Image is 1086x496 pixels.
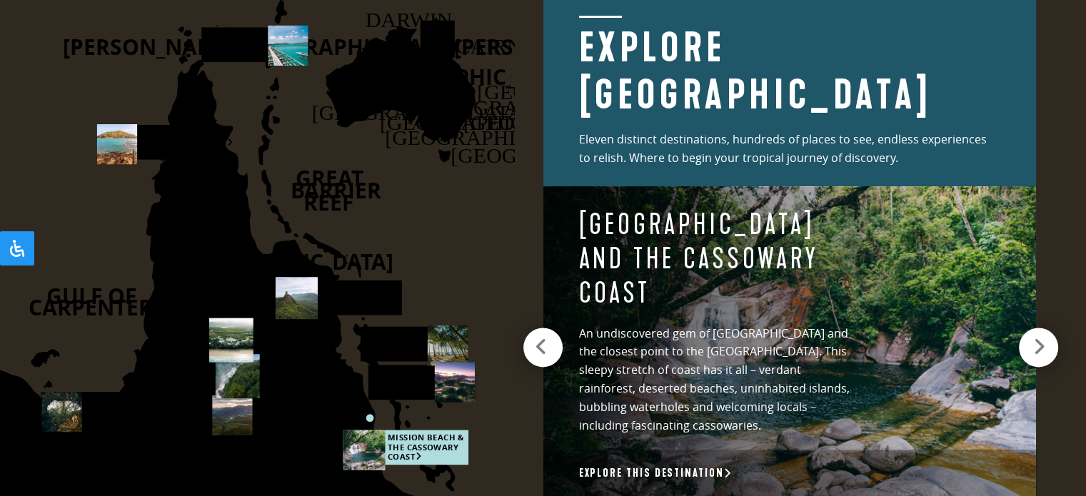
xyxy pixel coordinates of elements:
[579,466,732,481] a: Explore this destination
[303,188,353,217] text: REEF
[174,259,297,288] text: PENINSULA
[451,143,669,167] text: [GEOGRAPHIC_DATA]
[477,79,695,103] text: [GEOGRAPHIC_DATA]
[291,176,381,205] text: BARRIER
[175,247,393,276] text: [GEOGRAPHIC_DATA]
[422,96,640,119] text: [GEOGRAPHIC_DATA]
[311,101,530,124] text: [GEOGRAPHIC_DATA]
[63,32,628,61] text: [PERSON_NAME][GEOGRAPHIC_DATA][PERSON_NAME]
[385,125,603,148] text: [GEOGRAPHIC_DATA]
[46,280,136,310] text: GULF OF
[579,16,1000,119] h2: Explore [GEOGRAPHIC_DATA]
[579,325,853,435] p: An undiscovered gem of [GEOGRAPHIC_DATA] and the closest point to the [GEOGRAPHIC_DATA]. This sle...
[380,110,598,133] text: [GEOGRAPHIC_DATA]
[358,62,575,91] text: [GEOGRAPHIC_DATA]
[579,131,1000,168] p: Eleven distinct destinations, hundreds of places to see, endless experiences to relish. Where to ...
[365,7,452,31] text: DARWIN
[579,208,853,310] h4: [GEOGRAPHIC_DATA] and The Cassowary Coast
[9,240,26,257] svg: Open Accessibility Panel
[29,293,175,322] text: CARPENTERIA
[296,163,363,193] text: GREAT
